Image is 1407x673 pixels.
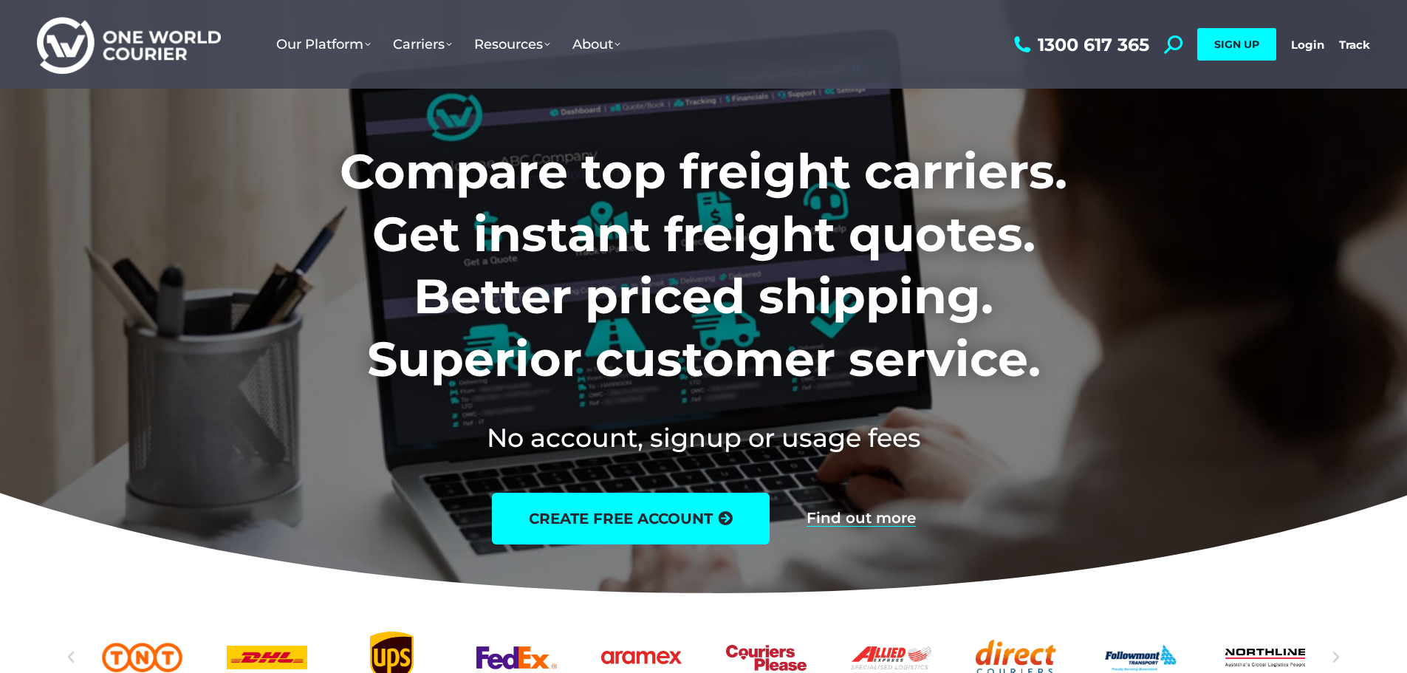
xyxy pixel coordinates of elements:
a: Find out more [807,510,916,527]
a: Resources [463,21,561,67]
a: Carriers [382,21,463,67]
span: Our Platform [276,36,371,52]
span: About [572,36,620,52]
a: create free account [492,493,770,544]
img: One World Courier [37,15,221,75]
span: Carriers [393,36,452,52]
a: SIGN UP [1197,28,1276,61]
span: SIGN UP [1214,38,1259,51]
a: Our Platform [265,21,382,67]
h2: No account, signup or usage fees [242,420,1165,456]
h1: Compare top freight carriers. Get instant freight quotes. Better priced shipping. Superior custom... [242,140,1165,390]
a: Login [1291,38,1324,52]
a: 1300 617 365 [1010,35,1149,54]
a: About [561,21,631,67]
span: Resources [474,36,550,52]
a: Track [1339,38,1370,52]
